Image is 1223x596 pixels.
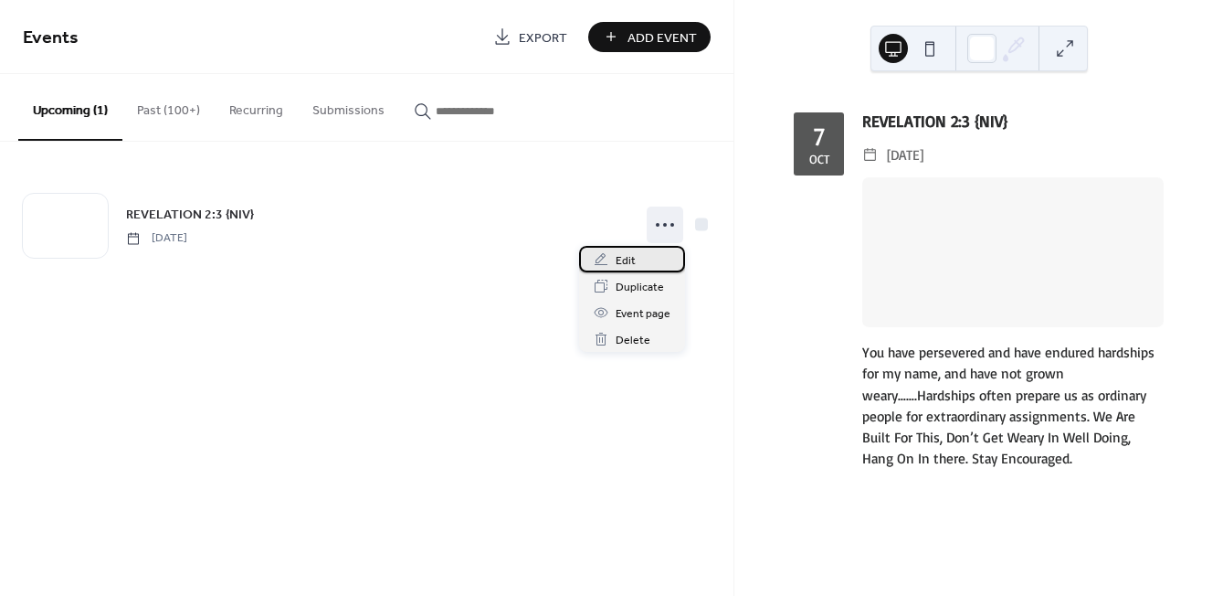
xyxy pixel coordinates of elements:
[588,22,711,52] button: Add Event
[23,20,79,56] span: Events
[616,304,670,324] span: Event page
[519,28,567,48] span: Export
[215,74,298,139] button: Recurring
[627,28,697,48] span: Add Event
[298,74,399,139] button: Submissions
[813,123,825,149] div: 7
[862,342,1164,469] div: You have persevered and have endured hardships for my name, and have not grown weary…….Hardships ...
[887,143,923,166] span: [DATE]
[862,143,879,166] div: ​
[18,74,122,141] button: Upcoming (1)
[862,109,1164,133] div: REVELATION 2:3 {NIV}
[616,251,636,271] span: Edit
[616,331,650,350] span: Delete
[480,22,581,52] a: Export
[616,278,664,297] span: Duplicate
[809,153,829,165] div: Oct
[126,206,254,225] span: REVELATION 2:3 {NIV}
[126,204,254,225] a: REVELATION 2:3 {NIV}
[126,230,187,247] span: [DATE]
[122,74,215,139] button: Past (100+)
